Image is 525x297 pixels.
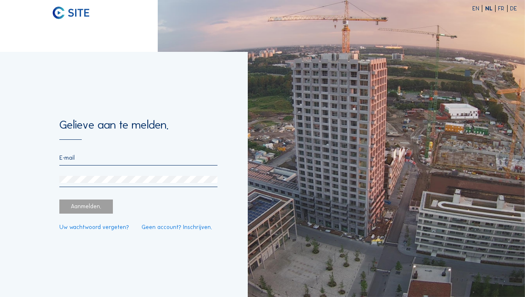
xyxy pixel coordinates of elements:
[510,6,517,12] div: DE
[59,154,217,161] input: E-mail
[498,6,507,12] div: FR
[59,200,113,214] div: Aanmelden.
[142,224,212,230] a: Geen account? Inschrijven.
[53,7,90,19] img: C-SITE logo
[472,6,482,12] div: EN
[485,6,496,12] div: NL
[59,119,217,140] div: Gelieve aan te melden.
[59,224,129,230] a: Uw wachtwoord vergeten?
